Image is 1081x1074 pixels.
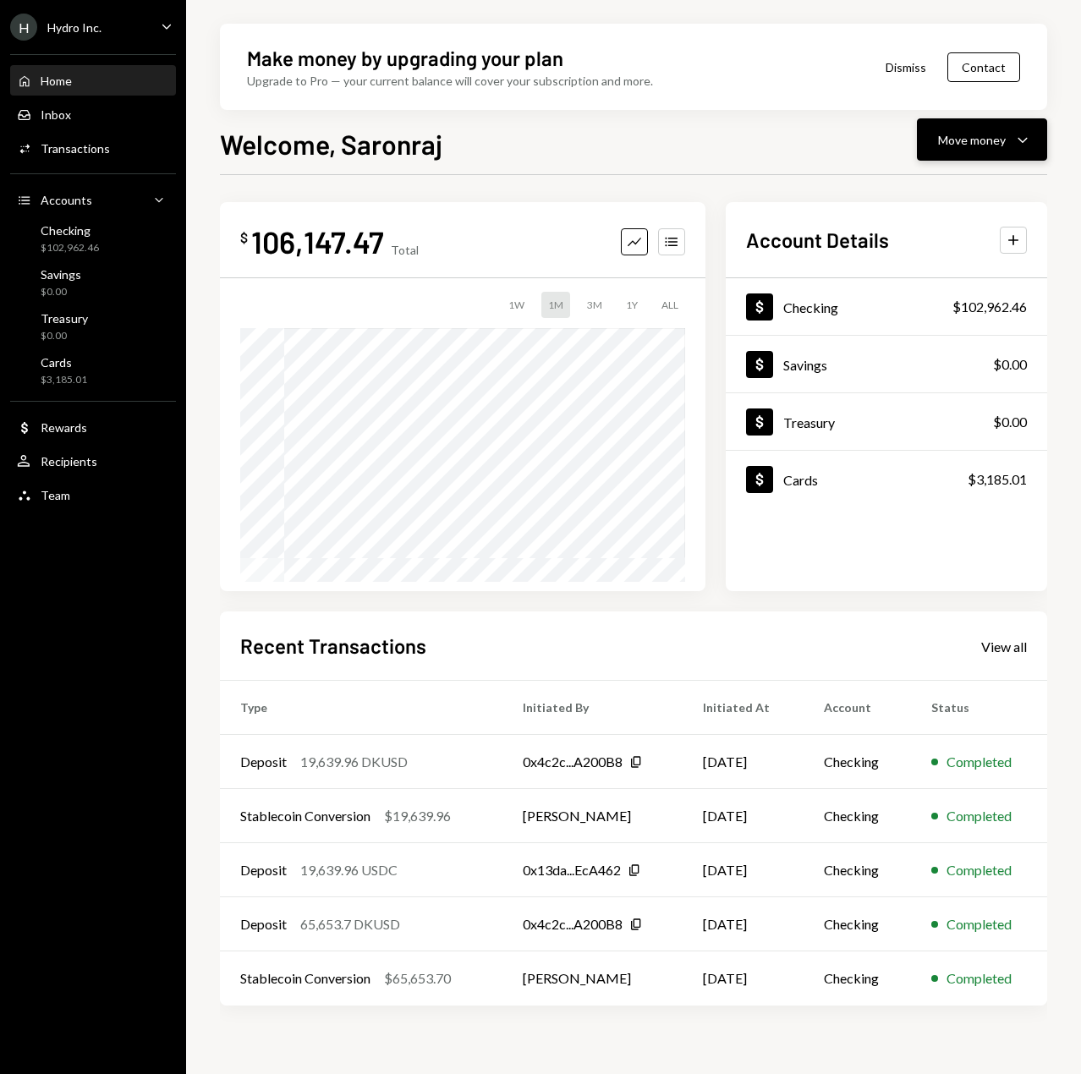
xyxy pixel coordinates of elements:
td: [DATE] [683,951,804,1006]
div: Home [41,74,72,88]
a: Checking$102,962.46 [726,278,1047,335]
div: Rewards [41,420,87,435]
div: 0x4c2c...A200B8 [523,752,623,772]
div: Treasury [783,414,835,430]
div: $0.00 [41,285,81,299]
div: ALL [655,292,685,318]
a: Recipients [10,446,176,476]
div: Checking [783,299,838,315]
a: Home [10,65,176,96]
div: $0.00 [41,329,88,343]
div: 65,653.7 DKUSD [300,914,400,934]
div: $3,185.01 [968,469,1027,490]
a: Checking$102,962.46 [10,218,176,259]
div: 106,147.47 [251,222,384,260]
div: 0x4c2c...A200B8 [523,914,623,934]
div: $3,185.01 [41,373,87,387]
div: 1W [502,292,531,318]
div: Completed [947,860,1012,880]
div: Deposit [240,914,287,934]
td: Checking [804,897,911,951]
div: 1Y [619,292,645,318]
a: Cards$3,185.01 [726,451,1047,507]
div: Recipients [41,454,97,469]
td: Checking [804,951,911,1006]
div: Transactions [41,141,110,156]
td: [PERSON_NAME] [502,951,683,1006]
button: Move money [917,118,1047,161]
div: Total [391,243,419,257]
div: Cards [783,472,818,488]
div: 19,639.96 DKUSD [300,752,408,772]
a: Rewards [10,412,176,442]
div: 1M [541,292,570,318]
div: Treasury [41,311,88,326]
div: H [10,14,37,41]
a: Cards$3,185.01 [10,350,176,391]
a: Transactions [10,133,176,163]
div: 0x13da...EcA462 [523,860,621,880]
td: [DATE] [683,843,804,897]
td: [DATE] [683,897,804,951]
div: $ [240,229,248,246]
a: View all [981,637,1027,655]
th: Status [911,681,1047,735]
div: Team [41,488,70,502]
a: Treasury$0.00 [726,393,1047,450]
td: Checking [804,843,911,897]
div: Completed [947,968,1012,989]
td: Checking [804,735,911,789]
div: Completed [947,752,1012,772]
a: Inbox [10,99,176,129]
div: Deposit [240,860,287,880]
div: Cards [41,355,87,370]
div: View all [981,638,1027,655]
div: 19,639.96 USDC [300,860,398,880]
th: Type [220,681,502,735]
td: [DATE] [683,735,804,789]
th: Account [804,681,911,735]
div: $0.00 [993,412,1027,432]
div: Completed [947,914,1012,934]
div: Stablecoin Conversion [240,806,370,826]
div: Hydro Inc. [47,20,102,35]
a: Treasury$0.00 [10,306,176,347]
a: Accounts [10,184,176,215]
div: $102,962.46 [952,297,1027,317]
div: Move money [938,131,1006,149]
div: Completed [947,806,1012,826]
th: Initiated By [502,681,683,735]
div: Inbox [41,107,71,122]
div: Checking [41,223,99,238]
th: Initiated At [683,681,804,735]
div: Stablecoin Conversion [240,968,370,989]
td: [DATE] [683,789,804,843]
div: Upgrade to Pro — your current balance will cover your subscription and more. [247,72,653,90]
div: Make money by upgrading your plan [247,44,563,72]
button: Dismiss [864,47,947,87]
h2: Recent Transactions [240,632,426,660]
a: Savings$0.00 [726,336,1047,392]
td: [PERSON_NAME] [502,789,683,843]
div: Deposit [240,752,287,772]
a: Team [10,479,176,510]
div: $65,653.70 [384,968,451,989]
div: Savings [783,357,827,373]
h2: Account Details [746,226,889,254]
div: 3M [580,292,609,318]
h1: Welcome, Saronraj [220,127,442,161]
div: Accounts [41,193,92,207]
div: Savings [41,267,81,282]
div: $19,639.96 [384,806,451,826]
div: $0.00 [993,354,1027,375]
button: Contact [947,52,1020,82]
td: Checking [804,789,911,843]
a: Savings$0.00 [10,262,176,303]
div: $102,962.46 [41,241,99,255]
